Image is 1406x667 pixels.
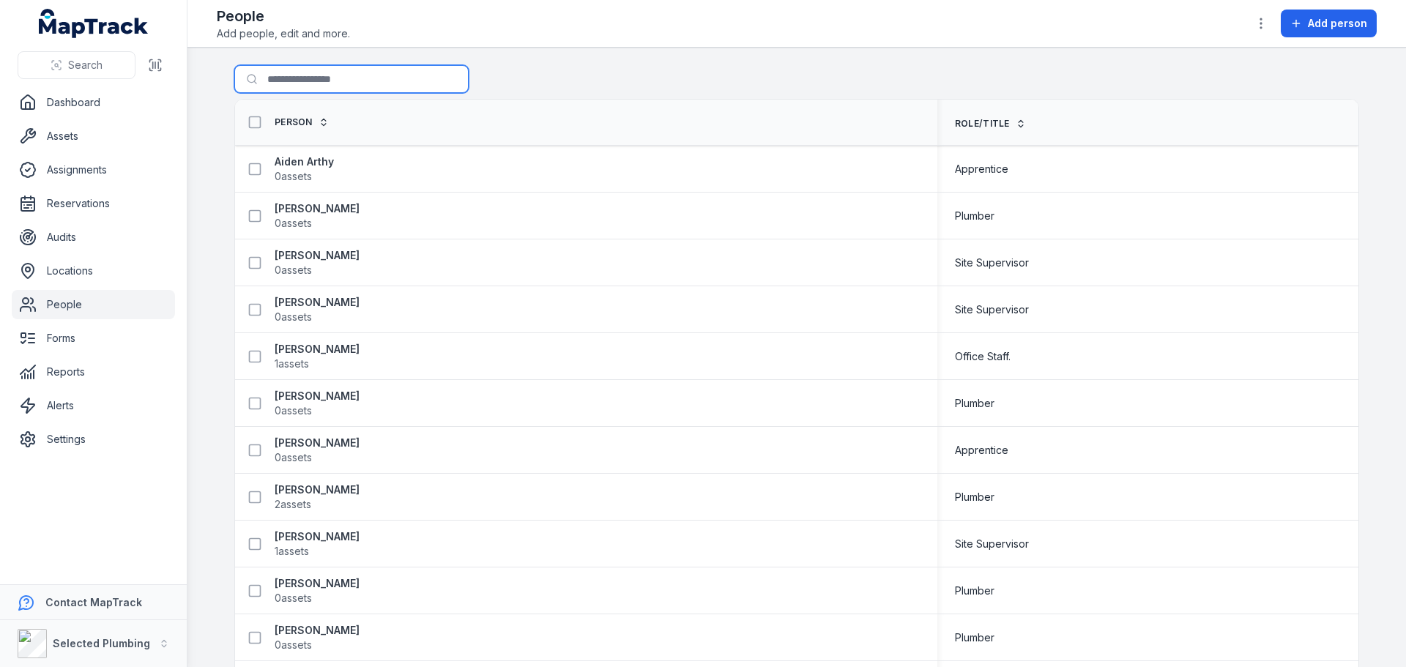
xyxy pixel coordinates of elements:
[275,403,312,418] span: 0 assets
[275,342,360,371] a: [PERSON_NAME]1assets
[18,51,135,79] button: Search
[12,189,175,218] a: Reservations
[275,154,334,184] a: Aiden Arthy0assets
[12,256,175,286] a: Locations
[275,248,360,277] a: [PERSON_NAME]0assets
[275,482,360,512] a: [PERSON_NAME]2assets
[12,88,175,117] a: Dashboard
[45,596,142,608] strong: Contact MapTrack
[275,116,329,128] a: Person
[12,324,175,353] a: Forms
[12,155,175,185] a: Assignments
[1281,10,1377,37] button: Add person
[955,118,1026,130] a: Role/Title
[275,436,360,465] a: [PERSON_NAME]0assets
[275,263,312,277] span: 0 assets
[12,122,175,151] a: Assets
[12,290,175,319] a: People
[275,169,312,184] span: 0 assets
[12,425,175,454] a: Settings
[955,490,994,504] span: Plumber
[275,248,360,263] strong: [PERSON_NAME]
[955,118,1010,130] span: Role/Title
[275,389,360,418] a: [PERSON_NAME]0assets
[955,630,994,645] span: Plumber
[39,9,149,38] a: MapTrack
[955,302,1029,317] span: Site Supervisor
[275,497,311,512] span: 2 assets
[217,26,350,41] span: Add people, edit and more.
[275,216,312,231] span: 0 assets
[955,349,1011,364] span: Office Staff.
[275,201,360,216] strong: [PERSON_NAME]
[275,342,360,357] strong: [PERSON_NAME]
[955,396,994,411] span: Plumber
[275,591,312,605] span: 0 assets
[275,389,360,403] strong: [PERSON_NAME]
[1308,16,1367,31] span: Add person
[12,223,175,252] a: Audits
[275,623,360,652] a: [PERSON_NAME]0assets
[275,482,360,497] strong: [PERSON_NAME]
[955,584,994,598] span: Plumber
[955,209,994,223] span: Plumber
[955,256,1029,270] span: Site Supervisor
[12,391,175,420] a: Alerts
[275,295,360,310] strong: [PERSON_NAME]
[275,436,360,450] strong: [PERSON_NAME]
[275,295,360,324] a: [PERSON_NAME]0assets
[217,6,350,26] h2: People
[955,443,1008,458] span: Apprentice
[12,357,175,387] a: Reports
[955,537,1029,551] span: Site Supervisor
[68,58,103,72] span: Search
[275,116,313,128] span: Person
[275,201,360,231] a: [PERSON_NAME]0assets
[275,310,312,324] span: 0 assets
[275,544,309,559] span: 1 assets
[275,154,334,169] strong: Aiden Arthy
[275,623,360,638] strong: [PERSON_NAME]
[275,529,360,544] strong: [PERSON_NAME]
[275,529,360,559] a: [PERSON_NAME]1assets
[275,576,360,591] strong: [PERSON_NAME]
[275,638,312,652] span: 0 assets
[275,576,360,605] a: [PERSON_NAME]0assets
[275,450,312,465] span: 0 assets
[955,162,1008,176] span: Apprentice
[53,637,150,649] strong: Selected Plumbing
[275,357,309,371] span: 1 assets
